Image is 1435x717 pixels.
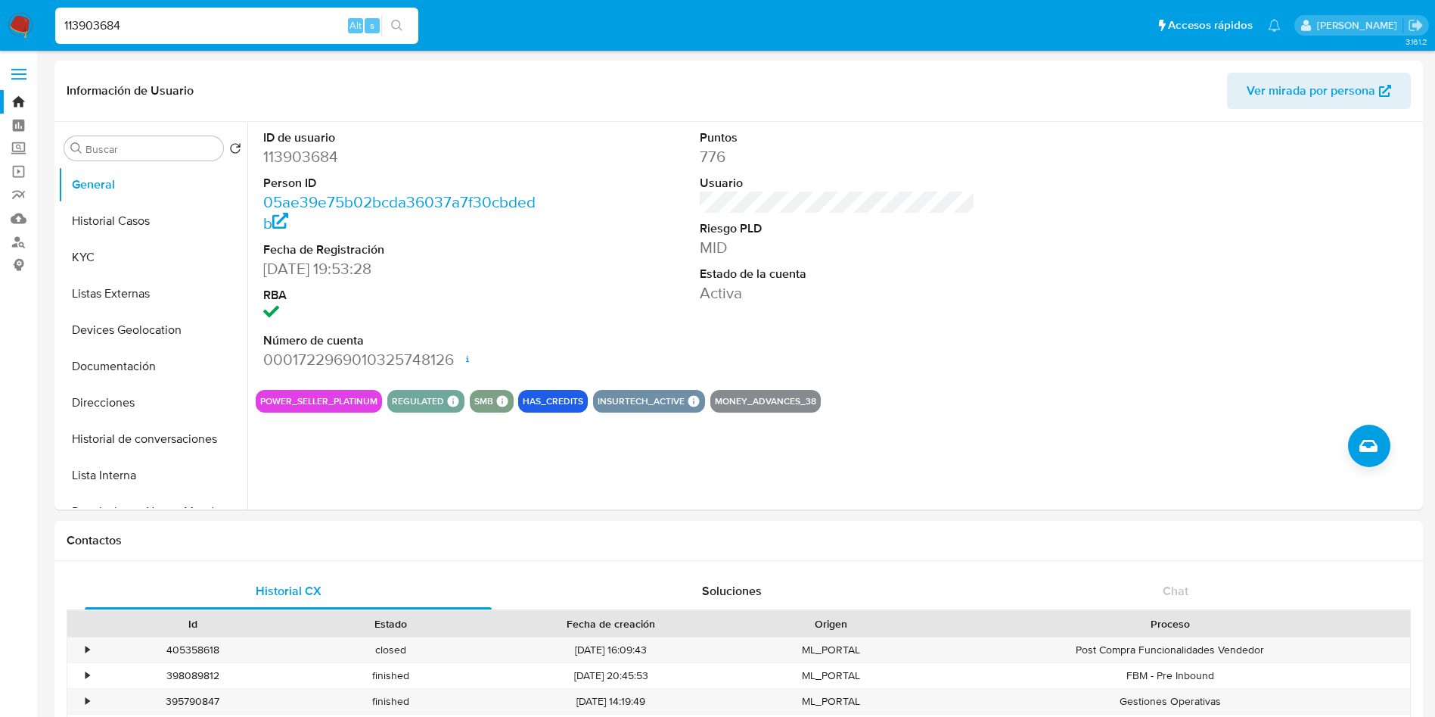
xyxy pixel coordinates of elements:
button: General [58,167,247,203]
dd: 776 [700,146,976,167]
p: ivonne.perezonofre@mercadolibre.com.mx [1317,18,1402,33]
dt: Person ID [263,175,539,192]
button: Lista Interna [58,457,247,494]
button: Restricciones Nuevo Mundo [58,494,247,530]
div: Gestiones Operativas [930,689,1410,714]
span: Alt [349,18,362,33]
button: Historial de conversaciones [58,421,247,457]
button: Documentación [58,348,247,385]
button: KYC [58,239,247,276]
a: Salir [1408,17,1424,33]
div: 398089812 [94,663,292,688]
span: Ver mirada por persona [1247,73,1375,109]
div: closed [292,638,490,662]
dt: Usuario [700,175,976,192]
input: Buscar usuario o caso... [55,16,418,36]
a: Notificaciones [1268,19,1281,32]
div: Id [104,616,281,631]
dt: Estado de la cuenta [700,266,976,282]
dt: Puntos [700,129,976,146]
div: finished [292,663,490,688]
span: s [370,18,374,33]
button: Devices Geolocation [58,312,247,348]
div: Post Compra Funcionalidades Vendedor [930,638,1410,662]
h1: Información de Usuario [67,83,194,98]
button: Direcciones [58,385,247,421]
div: ML_PORTAL [732,663,930,688]
dt: ID de usuario [263,129,539,146]
div: 395790847 [94,689,292,714]
button: Buscar [70,142,82,154]
span: Historial CX [256,582,321,600]
input: Buscar [85,142,217,156]
a: 05ae39e75b02bcda36037a7f30cbdedb [263,191,536,234]
div: ML_PORTAL [732,689,930,714]
span: Chat [1163,582,1188,600]
dd: [DATE] 19:53:28 [263,258,539,279]
dd: Activa [700,282,976,304]
div: Estado [303,616,480,631]
div: • [85,643,89,657]
dd: 0001722969010325748126 [263,349,539,370]
div: [DATE] 20:45:53 [490,663,732,688]
div: [DATE] 16:09:43 [490,638,732,662]
dd: MID [700,237,976,258]
div: • [85,669,89,683]
dt: Número de cuenta [263,332,539,349]
dt: Fecha de Registración [263,242,539,258]
div: • [85,694,89,709]
button: Historial Casos [58,203,247,239]
div: FBM - Pre Inbound [930,663,1410,688]
dt: Riesgo PLD [700,220,976,237]
h1: Contactos [67,533,1411,548]
button: Listas Externas [58,276,247,312]
div: Proceso [941,616,1399,631]
button: Volver al orden por defecto [229,142,241,159]
dt: RBA [263,287,539,304]
div: Origen [743,616,920,631]
button: Ver mirada por persona [1227,73,1411,109]
span: Soluciones [702,582,762,600]
dd: 113903684 [263,146,539,167]
button: search-icon [381,15,412,36]
div: [DATE] 14:19:49 [490,689,732,714]
span: Accesos rápidos [1168,17,1253,33]
div: finished [292,689,490,714]
div: 405358618 [94,638,292,662]
div: ML_PORTAL [732,638,930,662]
div: Fecha de creación [501,616,722,631]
